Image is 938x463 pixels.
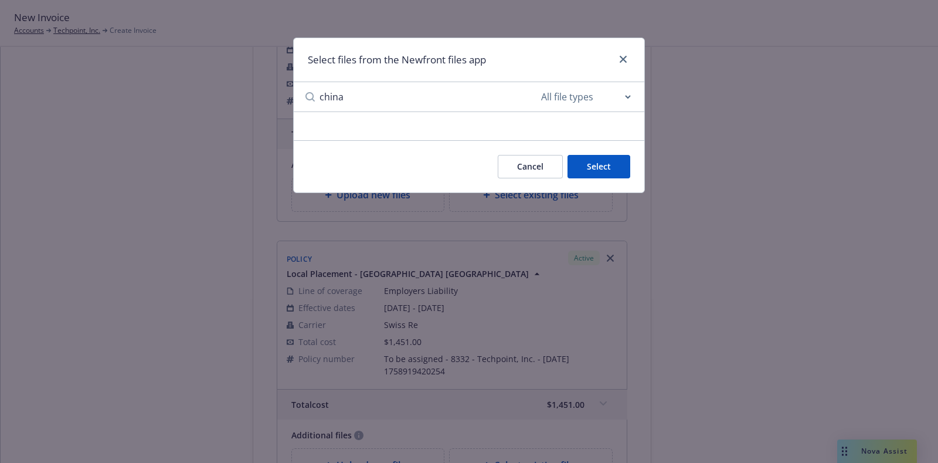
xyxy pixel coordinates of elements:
input: Filter by name [320,82,539,111]
a: close [616,52,630,66]
button: Cancel [498,155,563,178]
svg: Search [305,92,315,102]
button: Select [567,155,630,178]
h1: Select files from the Newfront files app [308,52,486,67]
